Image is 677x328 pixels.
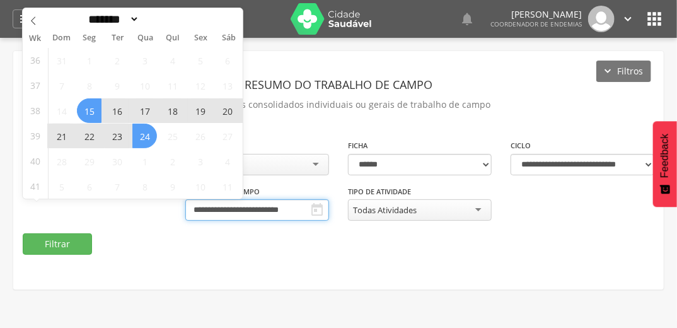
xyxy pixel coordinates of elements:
label: Ficha [348,141,367,151]
span: Qua [131,34,159,42]
span: Outubro 3, 2025 [188,149,212,173]
span: Setembro 7, 2025 [49,73,74,98]
span: Ter [103,34,131,42]
span: Setembro 24, 2025 [132,124,157,148]
span: Setembro 23, 2025 [105,124,129,148]
span: Setembro 13, 2025 [216,73,240,98]
label: Tipo de Atividade [348,187,411,197]
span: Outubro 1, 2025 [132,149,157,173]
span: Outubro 8, 2025 [132,174,157,199]
span: Setembro 5, 2025 [188,48,212,73]
span: Setembro 4, 2025 [160,48,185,73]
header: Resumo do Trabalho de Campo [23,73,654,96]
label: Ciclo [511,141,531,151]
span: Outubro 7, 2025 [105,174,129,199]
i:  [18,11,33,26]
p: Gere resumos consolidados individuais ou gerais de trabalho de campo [23,96,654,114]
div: Todas Atividades [353,204,417,216]
span: Setembro 12, 2025 [188,73,212,98]
span: 40 [30,149,40,173]
button: Filtros [596,61,651,82]
span: Setembro 19, 2025 [188,98,212,123]
span: Seg [76,34,103,42]
span: Setembro 6, 2025 [216,48,240,73]
span: Setembro 11, 2025 [160,73,185,98]
i:  [644,9,664,29]
input: Year [139,13,181,26]
span: Dom [48,34,76,42]
i:  [310,202,325,218]
i:  [460,11,475,26]
span: 37 [30,73,40,98]
span: Outubro 5, 2025 [49,174,74,199]
span: 39 [30,124,40,148]
span: Sáb [215,34,243,42]
span: Setembro 15, 2025 [77,98,101,123]
span: 38 [30,98,40,123]
span: Setembro 25, 2025 [160,124,185,148]
span: Agosto 31, 2025 [49,48,74,73]
span: Setembro 21, 2025 [49,124,74,148]
a:  [621,6,635,32]
span: Wk [23,30,48,47]
button: Filtrar [23,233,92,255]
span: Setembro 27, 2025 [216,124,240,148]
span: Outubro 6, 2025 [77,174,101,199]
span: Setembro 26, 2025 [188,124,212,148]
span: Sex [187,34,215,42]
a:  [13,9,39,28]
button: Feedback - Mostrar pesquisa [653,121,677,207]
span: Setembro 2, 2025 [105,48,129,73]
span: Outubro 10, 2025 [188,174,212,199]
span: Setembro 17, 2025 [132,98,157,123]
span: Setembro 3, 2025 [132,48,157,73]
span: Feedback [659,134,671,178]
span: Setembro 28, 2025 [49,149,74,173]
span: Outubro 9, 2025 [160,174,185,199]
span: Setembro 30, 2025 [105,149,129,173]
span: Setembro 9, 2025 [105,73,129,98]
a:  [460,6,475,32]
select: Month [84,13,140,26]
i:  [621,12,635,26]
span: Setembro 16, 2025 [105,98,129,123]
span: Coordenador de Endemias [490,20,582,28]
span: 41 [30,174,40,199]
span: Setembro 18, 2025 [160,98,185,123]
span: Setembro 20, 2025 [216,98,240,123]
span: Setembro 1, 2025 [77,48,101,73]
span: Outubro 4, 2025 [216,149,240,173]
span: Setembro 10, 2025 [132,73,157,98]
span: Setembro 8, 2025 [77,73,101,98]
p: [PERSON_NAME] [490,10,582,19]
span: Setembro 29, 2025 [77,149,101,173]
span: 36 [30,48,40,73]
span: Qui [159,34,187,42]
span: Outubro 2, 2025 [160,149,185,173]
span: Setembro 14, 2025 [49,98,74,123]
span: Outubro 11, 2025 [216,174,240,199]
span: Setembro 22, 2025 [77,124,101,148]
